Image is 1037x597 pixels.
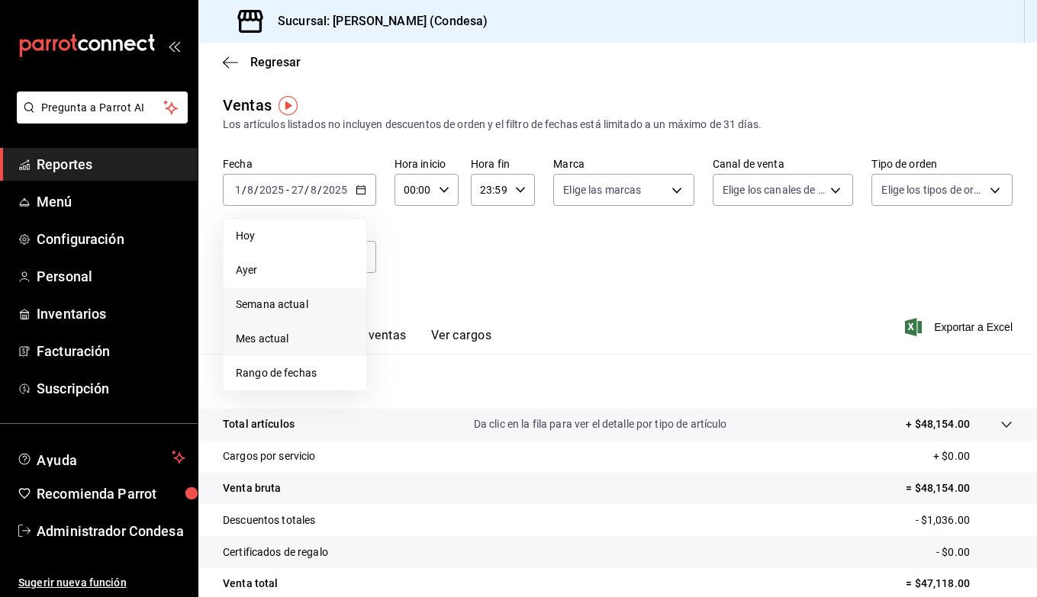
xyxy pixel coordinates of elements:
[37,266,185,287] span: Personal
[223,94,272,117] div: Ventas
[37,341,185,361] span: Facturación
[310,184,317,196] input: --
[553,159,694,169] label: Marca
[279,96,298,115] img: Tooltip marker
[908,318,1013,336] button: Exportar a Excel
[37,448,166,467] span: Ayuda
[317,184,322,196] span: /
[223,512,315,528] p: Descuentos totales
[247,328,491,354] div: navigation tabs
[223,55,301,69] button: Regresar
[431,328,492,354] button: Ver cargos
[259,184,285,196] input: ----
[236,228,354,244] span: Hoy
[223,576,278,592] p: Venta total
[242,184,246,196] span: /
[346,328,407,354] button: Ver ventas
[304,184,309,196] span: /
[37,483,185,504] span: Recomienda Parrot
[234,184,242,196] input: --
[11,111,188,127] a: Pregunta a Parrot AI
[881,182,984,197] span: Elige los tipos de orden
[286,184,289,196] span: -
[223,480,281,496] p: Venta bruta
[906,576,1013,592] p: = $47,118.00
[236,331,354,347] span: Mes actual
[223,416,295,432] p: Total artículos
[236,262,354,278] span: Ayer
[250,55,301,69] span: Regresar
[41,100,164,116] span: Pregunta a Parrot AI
[246,184,254,196] input: --
[37,303,185,324] span: Inventarios
[291,184,304,196] input: --
[471,159,535,169] label: Hora fin
[223,372,1013,390] p: Resumen
[168,40,180,52] button: open_drawer_menu
[933,448,1013,464] p: + $0.00
[223,117,1013,133] div: Los artículos listados no incluyen descuentos de orden y el filtro de fechas está limitado a un m...
[223,159,376,169] label: Fecha
[236,297,354,313] span: Semana actual
[395,159,459,169] label: Hora inicio
[871,159,1013,169] label: Tipo de orden
[916,512,1013,528] p: - $1,036.00
[906,416,970,432] p: + $48,154.00
[236,365,354,381] span: Rango de fechas
[37,521,185,541] span: Administrador Condesa
[936,544,1013,560] p: - $0.00
[17,91,188,124] button: Pregunta a Parrot AI
[266,12,488,30] h3: Sucursal: [PERSON_NAME] (Condesa)
[37,154,185,175] span: Reportes
[563,182,641,197] span: Elige las marcas
[906,480,1013,496] p: = $48,154.00
[37,191,185,212] span: Menú
[474,416,727,432] p: Da clic en la fila para ver el detalle por tipo de artículo
[713,159,854,169] label: Canal de venta
[723,182,826,197] span: Elige los canales de venta
[223,544,328,560] p: Certificados de regalo
[322,184,348,196] input: ----
[37,229,185,249] span: Configuración
[254,184,259,196] span: /
[223,448,316,464] p: Cargos por servicio
[18,575,185,591] span: Sugerir nueva función
[37,378,185,399] span: Suscripción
